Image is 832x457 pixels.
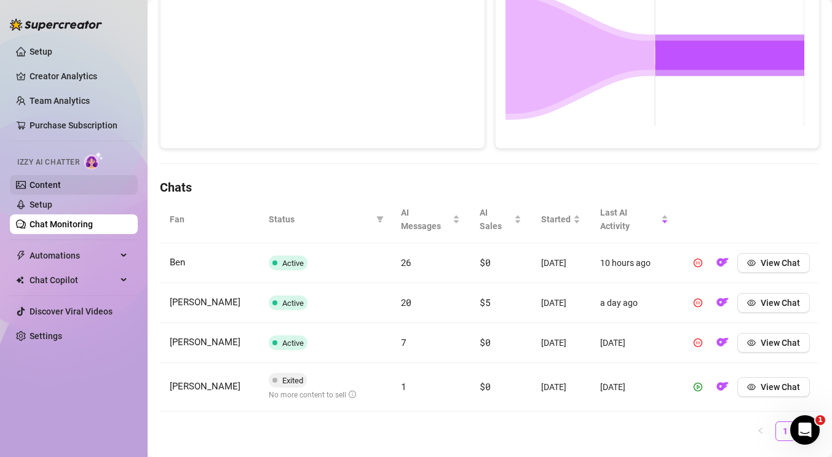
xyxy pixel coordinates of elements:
span: View Chat [761,258,800,268]
a: Purchase Subscription [30,120,117,130]
span: info-circle [349,391,356,398]
img: OF [716,256,729,268]
td: [DATE] [531,243,590,283]
span: 1 [815,415,825,425]
span: Chat Copilot [30,270,117,290]
button: left [751,421,771,441]
a: Team Analytics [30,96,90,106]
td: [DATE] [531,283,590,323]
span: Active [282,338,304,348]
button: OF [713,293,732,313]
button: View Chat [737,293,810,313]
span: 7 [401,336,406,348]
img: Chat Copilot [16,276,24,284]
a: 1 [776,422,794,440]
td: 10 hours ago [590,243,678,283]
li: 1 [775,421,795,441]
span: [PERSON_NAME] [170,337,240,348]
span: View Chat [761,382,800,392]
span: 26 [401,256,411,268]
a: Setup [30,47,52,57]
span: Izzy AI Chatter [17,157,79,168]
button: View Chat [737,253,810,273]
button: OF [713,377,732,397]
span: 20 [401,296,411,308]
span: 1 [401,380,406,393]
th: Fan [160,196,259,243]
th: AI Messages [391,196,470,243]
button: OF [713,253,732,273]
span: No more content to sell [269,391,356,399]
a: Setup [30,200,52,209]
a: Content [30,180,61,190]
img: OF [716,380,729,393]
a: Discover Viral Videos [30,307,113,316]
a: Settings [30,331,62,341]
span: play-circle [694,383,702,391]
img: logo-BBDzfeDw.svg [10,18,102,31]
span: View Chat [761,338,800,348]
button: View Chat [737,333,810,353]
span: Active [282,259,304,268]
img: OF [716,296,729,308]
button: OF [713,333,732,353]
td: [DATE] [531,323,590,363]
th: AI Sales [470,196,531,243]
span: AI Sales [480,206,512,233]
td: a day ago [590,283,678,323]
th: Last AI Activity [590,196,678,243]
span: $0 [480,256,490,268]
h4: Chats [160,179,820,196]
span: $0 [480,380,490,393]
img: OF [716,336,729,348]
span: eye [747,383,756,391]
img: AI Chatter [84,152,103,170]
td: [DATE] [531,363,590,412]
a: Chat Monitoring [30,219,93,229]
a: OF [713,300,732,310]
span: left [757,427,764,434]
span: eye [747,338,756,347]
span: Automations [30,246,117,265]
span: Last AI Activity [600,206,659,233]
span: Started [541,213,571,226]
span: Exited [282,376,303,385]
span: AI Messages [401,206,451,233]
span: eye [747,299,756,307]
a: OF [713,260,732,270]
span: pause-circle [694,338,702,347]
span: $0 [480,336,490,348]
span: [PERSON_NAME] [170,381,240,392]
span: Active [282,299,304,308]
td: [DATE] [590,363,678,412]
span: eye [747,259,756,267]
td: [DATE] [590,323,678,363]
span: $5 [480,296,490,308]
th: Started [531,196,590,243]
span: thunderbolt [16,251,26,260]
span: filter [374,210,386,228]
li: Previous Page [751,421,771,441]
a: OF [713,340,732,350]
span: View Chat [761,298,800,308]
button: View Chat [737,377,810,397]
a: Creator Analytics [30,66,128,86]
span: pause-circle [694,259,702,267]
iframe: Intercom live chat [790,415,820,445]
span: Status [269,213,371,226]
a: OF [713,385,732,394]
span: pause-circle [694,299,702,307]
span: Ben [170,257,185,268]
span: filter [376,216,384,223]
span: [PERSON_NAME] [170,297,240,308]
